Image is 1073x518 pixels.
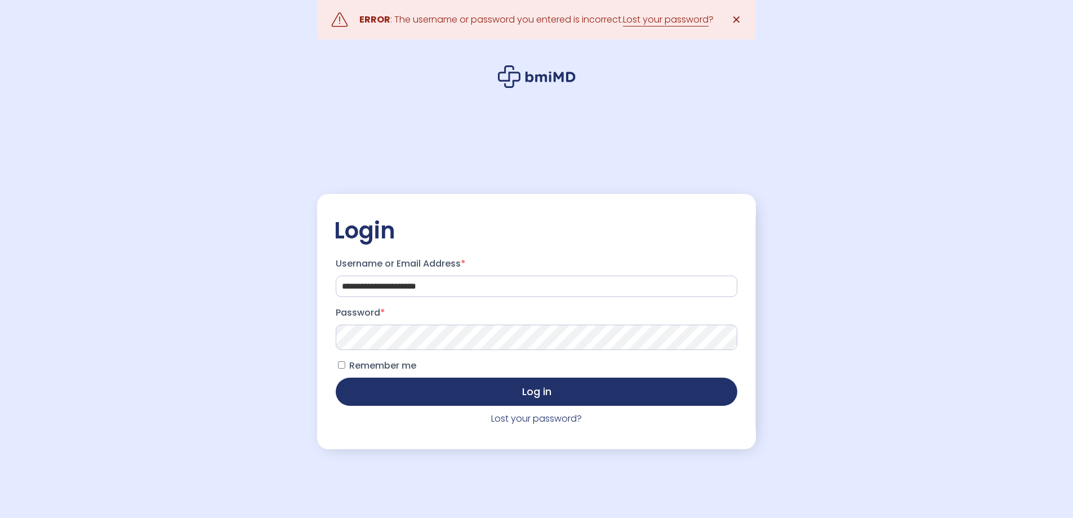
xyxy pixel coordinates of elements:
[359,12,714,28] div: : The username or password you entered is incorrect. ?
[349,359,416,372] span: Remember me
[336,255,737,273] label: Username or Email Address
[336,378,737,406] button: Log in
[359,13,390,26] strong: ERROR
[334,216,739,245] h2: Login
[338,361,345,369] input: Remember me
[725,8,747,31] a: ✕
[491,412,582,425] a: Lost your password?
[732,12,741,28] span: ✕
[623,13,709,26] a: Lost your password
[336,304,737,322] label: Password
